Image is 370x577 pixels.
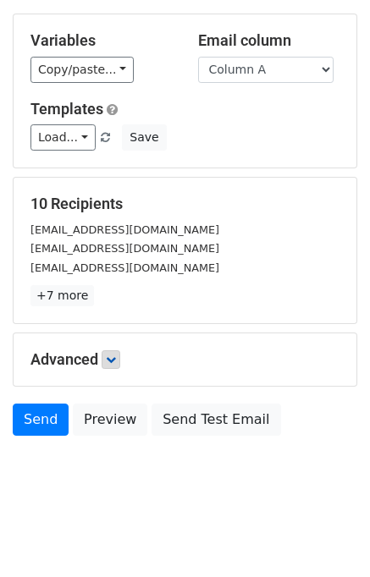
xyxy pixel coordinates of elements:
small: [EMAIL_ADDRESS][DOMAIN_NAME] [30,223,219,236]
a: +7 more [30,285,94,306]
a: Send Test Email [152,404,280,436]
a: Copy/paste... [30,57,134,83]
iframe: Chat Widget [285,496,370,577]
h5: Variables [30,31,173,50]
a: Send [13,404,69,436]
button: Save [122,124,166,151]
small: [EMAIL_ADDRESS][DOMAIN_NAME] [30,261,219,274]
h5: Advanced [30,350,340,369]
a: Preview [73,404,147,436]
small: [EMAIL_ADDRESS][DOMAIN_NAME] [30,242,219,255]
a: Templates [30,100,103,118]
h5: Email column [198,31,340,50]
a: Load... [30,124,96,151]
h5: 10 Recipients [30,195,340,213]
